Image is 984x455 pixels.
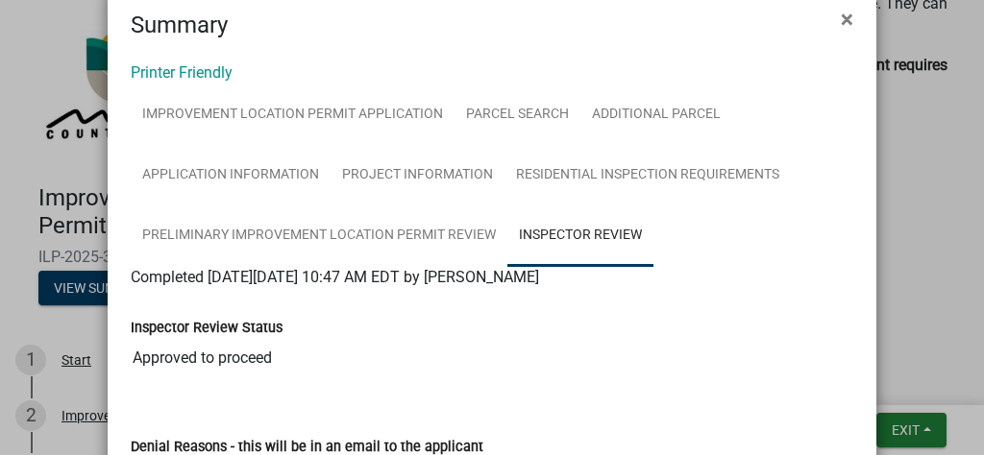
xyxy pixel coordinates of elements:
a: Parcel search [455,84,580,146]
span: × [841,6,853,33]
a: Printer Friendly [131,63,233,82]
a: Project Information [331,145,504,206]
a: Application Information [131,145,331,206]
a: Preliminary Improvement Location Permit Review [131,205,507,267]
span: Completed [DATE][DATE] 10:47 AM EDT by [PERSON_NAME] [131,268,539,286]
a: Improvement Location Permit Application [131,84,455,146]
a: Residential Inspection Requirements [504,145,791,206]
a: ADDITIONAL PARCEL [580,84,732,146]
h4: Summary [131,8,228,42]
label: Inspector Review Status [131,322,283,335]
label: Denial Reasons - this will be in an email to the applicant [131,441,483,454]
a: Inspector Review [507,205,653,267]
